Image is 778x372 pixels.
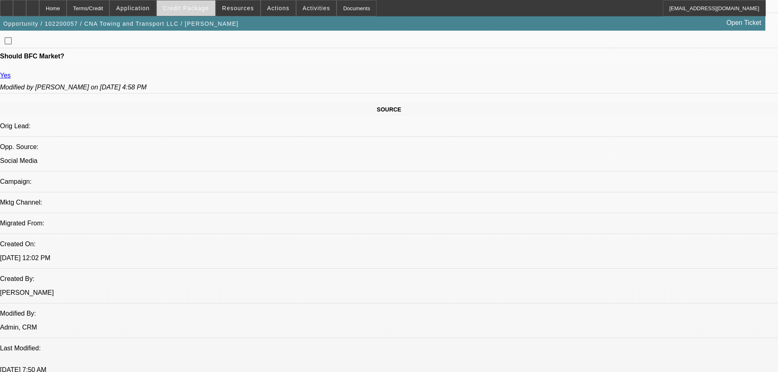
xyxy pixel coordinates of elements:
button: Application [110,0,156,16]
span: Opportunity / 102200057 / CNA Towing and Transport LLC / [PERSON_NAME] [3,20,239,27]
span: Application [116,5,149,11]
a: Open Ticket [723,16,765,30]
button: Actions [261,0,296,16]
button: Activities [296,0,337,16]
button: Resources [216,0,260,16]
span: Activities [303,5,330,11]
span: Credit Package [163,5,209,11]
span: Resources [222,5,254,11]
span: Actions [267,5,290,11]
span: SOURCE [377,106,401,113]
button: Credit Package [157,0,215,16]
